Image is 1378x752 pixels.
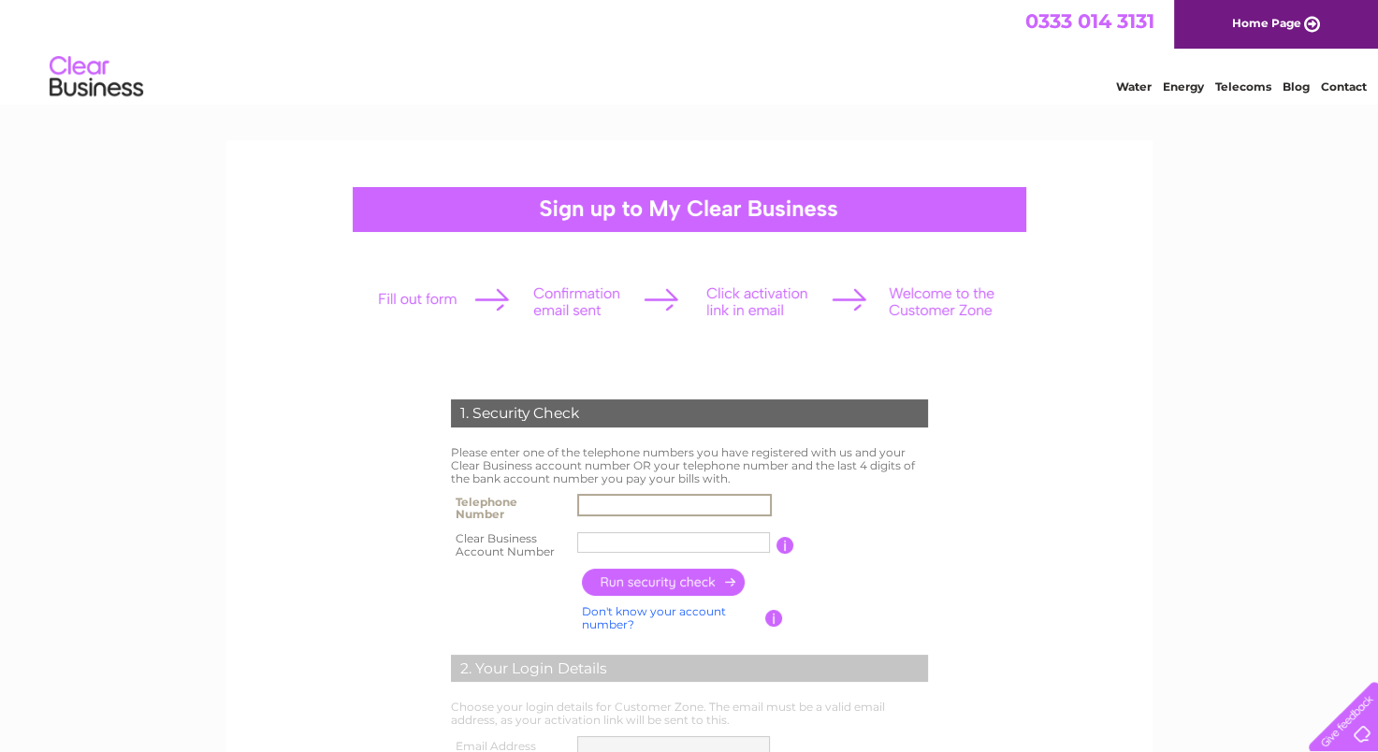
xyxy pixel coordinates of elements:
div: 2. Your Login Details [451,655,928,683]
input: Information [776,537,794,554]
a: Telecoms [1215,80,1271,94]
th: Telephone Number [446,489,573,527]
a: Contact [1321,80,1367,94]
td: Please enter one of the telephone numbers you have registered with us and your Clear Business acc... [446,441,933,489]
a: Don't know your account number? [582,604,726,631]
a: Water [1116,80,1152,94]
div: Clear Business is a trading name of Verastar Limited (registered in [GEOGRAPHIC_DATA] No. 3667643... [248,10,1132,91]
a: Blog [1283,80,1310,94]
a: Energy [1163,80,1204,94]
th: Clear Business Account Number [446,527,573,564]
td: Choose your login details for Customer Zone. The email must be a valid email address, as your act... [446,696,933,731]
a: 0333 014 3131 [1025,9,1154,33]
input: Information [765,610,783,627]
div: 1. Security Check [451,399,928,427]
img: logo.png [49,49,144,106]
